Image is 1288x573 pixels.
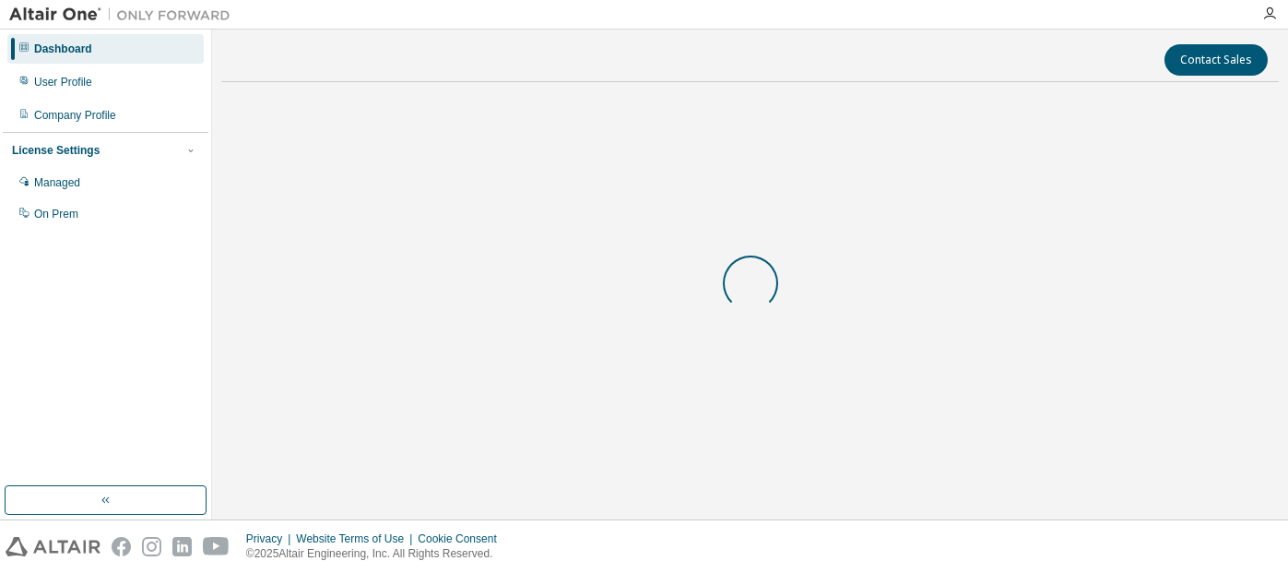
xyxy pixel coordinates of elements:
[12,143,100,158] div: License Settings
[34,75,92,90] div: User Profile
[246,531,296,546] div: Privacy
[34,108,116,123] div: Company Profile
[1164,44,1268,76] button: Contact Sales
[296,531,418,546] div: Website Terms of Use
[34,175,80,190] div: Managed
[6,537,100,556] img: altair_logo.svg
[172,537,192,556] img: linkedin.svg
[418,531,507,546] div: Cookie Consent
[112,537,131,556] img: facebook.svg
[246,546,508,562] p: © 2025 Altair Engineering, Inc. All Rights Reserved.
[203,537,230,556] img: youtube.svg
[142,537,161,556] img: instagram.svg
[34,207,78,221] div: On Prem
[9,6,240,24] img: Altair One
[34,42,92,56] div: Dashboard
